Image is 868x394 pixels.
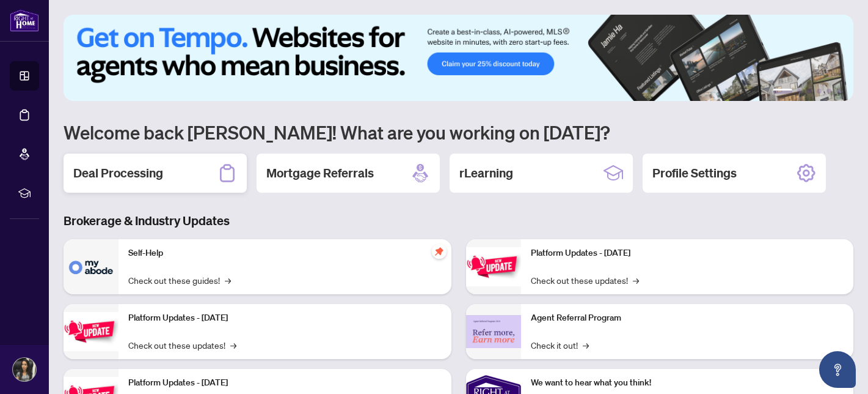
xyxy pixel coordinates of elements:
p: Platform Updates - [DATE] [128,376,442,390]
span: → [230,338,236,352]
span: pushpin [432,244,447,259]
button: 5 [826,89,831,94]
img: Profile Icon [13,358,36,381]
h1: Welcome back [PERSON_NAME]! What are you working on [DATE]? [64,121,853,144]
span: → [225,273,231,287]
span: → [583,338,589,352]
a: Check it out!→ [531,338,589,352]
button: 4 [817,89,822,94]
img: Platform Updates - September 16, 2025 [64,312,119,351]
h2: Deal Processing [73,165,163,182]
button: 3 [807,89,812,94]
img: Agent Referral Program [466,315,521,349]
h2: rLearning [459,165,513,182]
p: We want to hear what you think! [531,376,844,390]
span: → [633,273,639,287]
img: Slide 0 [64,15,853,101]
button: 6 [836,89,841,94]
button: 1 [773,89,792,94]
h2: Profile Settings [652,165,737,182]
a: Check out these updates!→ [531,273,639,287]
h3: Brokerage & Industry Updates [64,212,853,229]
h2: Mortgage Referrals [266,165,374,182]
button: 2 [797,89,802,94]
img: Platform Updates - June 23, 2025 [466,247,521,286]
button: Open asap [819,351,856,388]
p: Platform Updates - [DATE] [531,247,844,260]
a: Check out these updates!→ [128,338,236,352]
p: Self-Help [128,247,442,260]
p: Platform Updates - [DATE] [128,311,442,325]
a: Check out these guides!→ [128,273,231,287]
img: Self-Help [64,239,119,294]
img: logo [10,9,39,32]
p: Agent Referral Program [531,311,844,325]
